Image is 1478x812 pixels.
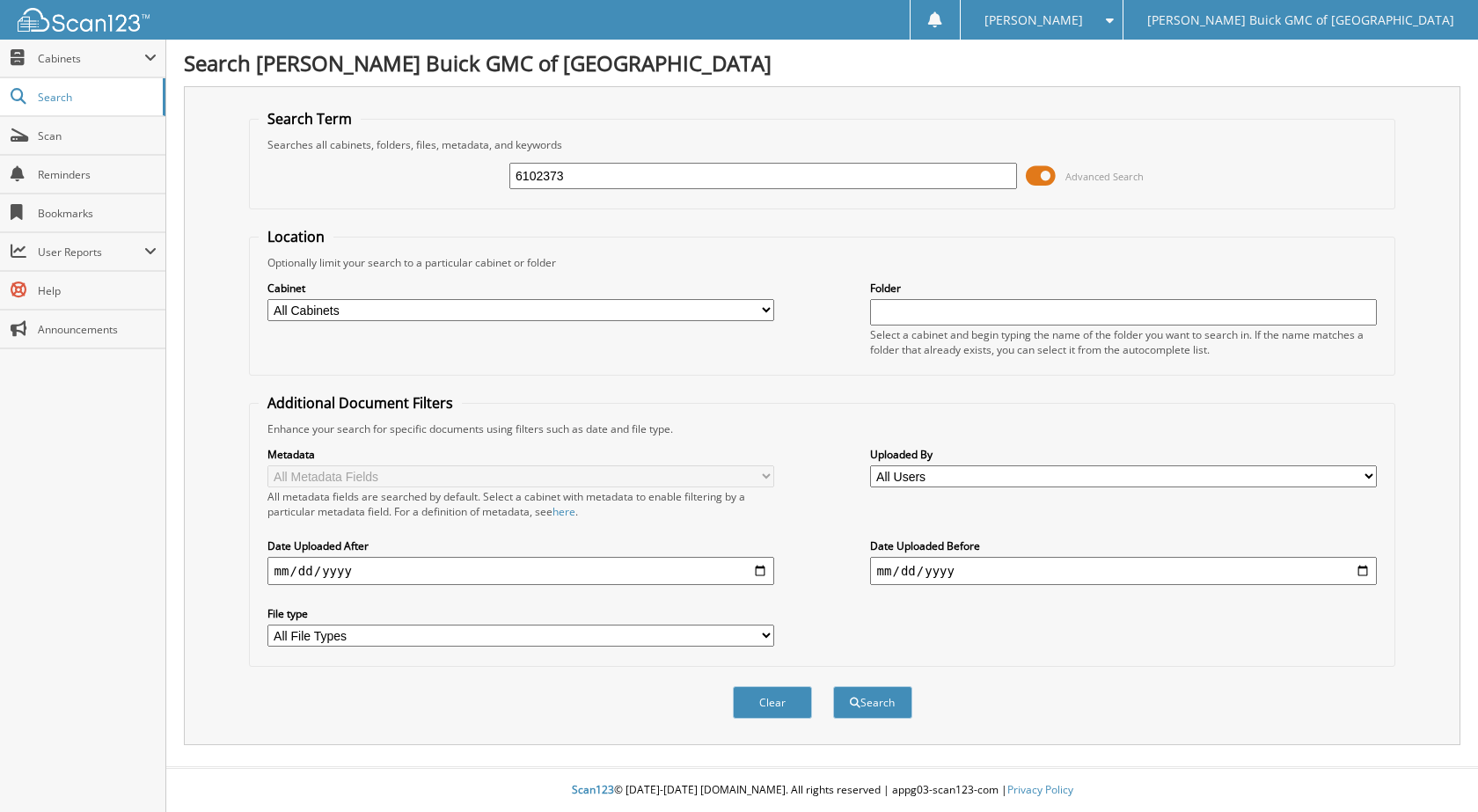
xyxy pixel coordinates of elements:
[870,447,1378,462] label: Uploaded By
[1007,782,1073,797] a: Privacy Policy
[259,393,462,413] legend: Additional Document Filters
[870,281,1378,296] label: Folder
[267,489,775,519] div: All metadata fields are searched by default. Select a cabinet with metadata to enable filtering b...
[259,421,1387,436] div: Enhance your search for specific documents using filters such as date and file type.
[870,538,1378,553] label: Date Uploaded Before
[38,167,157,182] span: Reminders
[1390,728,1478,812] iframe: Chat Widget
[552,504,575,519] a: here
[267,557,775,585] input: start
[38,51,144,66] span: Cabinets
[572,782,614,797] span: Scan123
[18,8,150,32] img: scan123-logo-white.svg
[267,606,775,621] label: File type
[870,557,1378,585] input: end
[38,322,157,337] span: Announcements
[1065,170,1144,183] span: Advanced Search
[267,447,775,462] label: Metadata
[184,48,1460,77] h1: Search [PERSON_NAME] Buick GMC of [GEOGRAPHIC_DATA]
[870,327,1378,357] div: Select a cabinet and begin typing the name of the folder you want to search in. If the name match...
[267,281,775,296] label: Cabinet
[259,137,1387,152] div: Searches all cabinets, folders, files, metadata, and keywords
[38,128,157,143] span: Scan
[38,206,157,221] span: Bookmarks
[1147,15,1454,26] span: [PERSON_NAME] Buick GMC of [GEOGRAPHIC_DATA]
[38,90,154,105] span: Search
[733,686,812,719] button: Clear
[38,245,144,260] span: User Reports
[984,15,1083,26] span: [PERSON_NAME]
[259,227,333,246] legend: Location
[833,686,912,719] button: Search
[259,255,1387,270] div: Optionally limit your search to a particular cabinet or folder
[267,538,775,553] label: Date Uploaded After
[38,283,157,298] span: Help
[259,109,361,128] legend: Search Term
[166,769,1478,812] div: © [DATE]-[DATE] [DOMAIN_NAME]. All rights reserved | appg03-scan123-com |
